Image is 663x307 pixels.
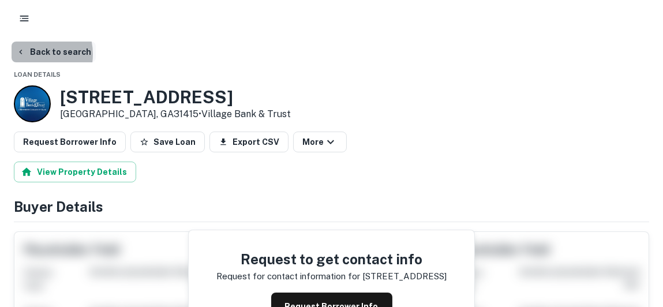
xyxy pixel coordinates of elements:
[14,71,61,78] span: Loan Details
[293,132,347,152] button: More
[60,87,291,107] h3: [STREET_ADDRESS]
[12,42,96,62] button: Back to search
[14,196,649,217] h4: Buyer Details
[362,269,447,283] p: [STREET_ADDRESS]
[605,215,663,270] iframe: Chat Widget
[216,269,360,283] p: Request for contact information for
[201,108,291,119] a: Village Bank & Trust
[216,249,447,269] h4: Request to get contact info
[14,132,126,152] button: Request Borrower Info
[130,132,205,152] button: Save Loan
[209,132,289,152] button: Export CSV
[14,162,136,182] button: View Property Details
[60,107,291,121] p: [GEOGRAPHIC_DATA], GA31415 •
